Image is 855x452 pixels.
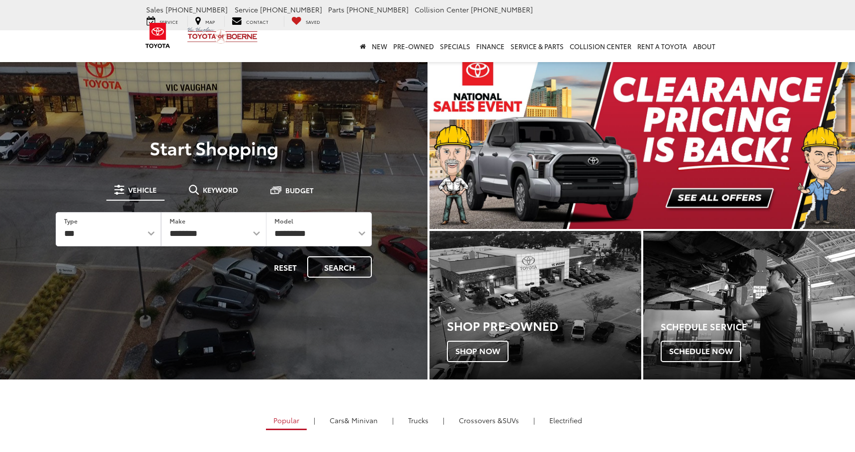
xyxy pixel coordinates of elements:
button: Click to view previous picture. [429,70,493,209]
span: & Minivan [344,415,378,425]
a: Electrified [542,412,590,429]
span: Budget [285,187,314,194]
span: Schedule Now [661,341,741,362]
label: Make [170,217,185,225]
a: Service & Parts: Opens in a new tab [508,30,567,62]
span: Saved [306,18,320,25]
h3: Shop Pre-Owned [447,319,641,332]
a: SUVs [451,412,526,429]
a: Collision Center [567,30,634,62]
a: Popular [266,412,307,430]
li: | [531,415,537,425]
label: Model [274,217,293,225]
span: [PHONE_NUMBER] [260,4,322,14]
li: | [440,415,447,425]
span: Parts [328,4,344,14]
a: Schedule Service Schedule Now [643,231,855,379]
a: Contact [224,16,276,27]
span: [PHONE_NUMBER] [346,4,409,14]
a: Specials [437,30,473,62]
a: Trucks [401,412,436,429]
a: Rent a Toyota [634,30,690,62]
button: Reset [265,256,305,278]
span: Crossovers & [459,415,503,425]
span: Vehicle [128,186,157,193]
li: | [390,415,396,425]
img: Clearance Pricing Is Back [429,50,855,229]
section: Carousel section with vehicle pictures - may contain disclaimers. [429,50,855,229]
li: | [311,415,318,425]
span: Contact [246,18,268,25]
a: Map [187,16,222,27]
h4: Schedule Service [661,322,855,332]
a: Pre-Owned [390,30,437,62]
button: Search [307,256,372,278]
span: [PHONE_NUMBER] [471,4,533,14]
div: carousel slide number 1 of 2 [429,50,855,229]
img: Vic Vaughan Toyota of Boerne [187,27,258,44]
a: Cars [322,412,385,429]
a: Finance [473,30,508,62]
a: New [369,30,390,62]
span: Service [235,4,258,14]
img: Toyota [139,19,176,52]
a: My Saved Vehicles [284,16,328,27]
span: Sales [146,4,164,14]
a: Shop Pre-Owned Shop Now [429,231,641,379]
button: Click to view next picture. [791,70,855,209]
span: [PHONE_NUMBER] [166,4,228,14]
span: Map [205,18,215,25]
div: Toyota [429,231,641,379]
span: Keyword [203,186,238,193]
a: Service [139,16,185,27]
p: Start Shopping [42,138,386,157]
a: Home [357,30,369,62]
a: About [690,30,718,62]
div: Toyota [643,231,855,379]
span: Service [160,18,178,25]
label: Type [64,217,78,225]
span: Collision Center [415,4,469,14]
span: Shop Now [447,341,509,362]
